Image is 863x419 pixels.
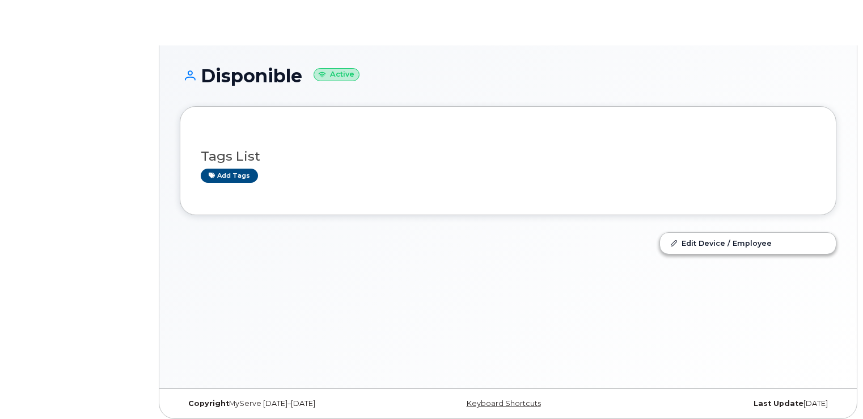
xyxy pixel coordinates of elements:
[660,233,836,253] a: Edit Device / Employee
[201,149,815,164] h3: Tags List
[180,66,836,86] h1: Disponible
[754,399,803,408] strong: Last Update
[467,399,541,408] a: Keyboard Shortcuts
[314,68,359,81] small: Active
[180,399,399,408] div: MyServe [DATE]–[DATE]
[617,399,836,408] div: [DATE]
[201,169,258,183] a: Add tags
[188,399,229,408] strong: Copyright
